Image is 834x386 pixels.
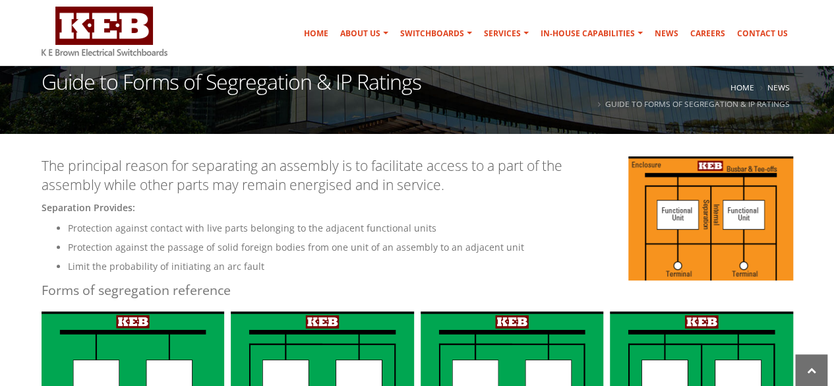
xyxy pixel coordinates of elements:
a: Home [299,20,334,47]
a: News [767,82,790,92]
h1: Guide to Forms of Segregation & IP Ratings [42,71,421,109]
a: News [649,20,684,47]
a: About Us [335,20,394,47]
a: In-house Capabilities [535,20,648,47]
li: Protection against contact with live parts belonging to the adjacent functional units [68,220,793,236]
a: Home [730,82,754,92]
p: The principal reason for separating an assembly is to facilitate access to a part of the assembly... [42,156,793,195]
li: Limit the probability of initiating an arc fault [68,259,793,274]
h4: Forms of segregation reference [42,281,793,299]
a: Contact Us [732,20,793,47]
li: Guide to Forms of Segregation & IP Ratings [595,96,790,112]
li: Protection against the passage of solid foreign bodies from one unit of an assembly to an adjacen... [68,240,793,255]
a: Careers [685,20,730,47]
img: K E Brown Electrical Switchboards [42,7,167,56]
a: Switchboards [395,20,477,47]
h5: Separation provides: [42,202,793,214]
a: Services [479,20,534,47]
